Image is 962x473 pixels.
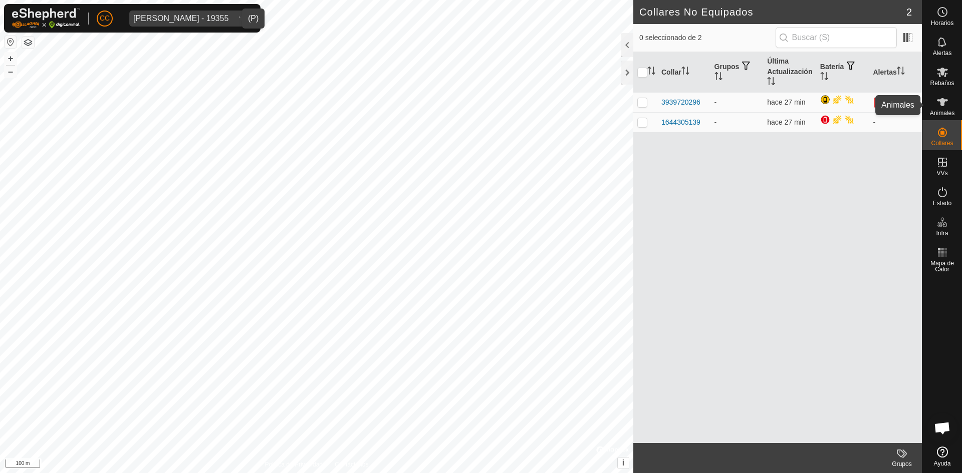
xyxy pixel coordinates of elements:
[816,52,869,93] th: Batería
[931,20,953,26] span: Horarios
[927,413,957,443] div: Chat abierto
[133,15,228,23] div: [PERSON_NAME] - 19355
[647,68,655,76] p-sorticon: Activar para ordenar
[100,13,110,24] span: CC
[710,52,764,93] th: Grupos
[763,52,816,93] th: Última Actualización
[931,140,953,146] span: Collares
[661,97,700,108] div: 3939720296
[639,6,906,18] h2: Collares No Equipados
[710,92,764,112] td: -
[12,8,80,29] img: Logo Gallagher
[897,68,905,76] p-sorticon: Activar para ordenar
[930,80,954,86] span: Rebaños
[622,458,624,467] span: i
[5,66,17,78] button: –
[925,260,959,272] span: Mapa de Calor
[22,37,34,49] button: Capas del Mapa
[874,98,885,108] button: Ad
[934,460,951,466] span: Ayuda
[922,442,962,470] a: Ayuda
[710,112,764,132] td: -
[661,117,700,128] div: 1644305139
[639,33,776,43] span: 0 seleccionado de 2
[618,457,629,468] button: i
[767,118,805,126] span: 30 sept 2025, 9:36
[767,98,805,106] span: 30 sept 2025, 9:36
[906,5,912,20] span: 2
[335,460,368,469] a: Contáctenos
[681,68,689,76] p-sorticon: Activar para ordenar
[767,79,775,87] p-sorticon: Activar para ordenar
[129,11,232,27] span: Ruben Gascon - 19355
[869,112,922,132] td: -
[5,36,17,48] button: Restablecer Mapa
[869,52,922,93] th: Alertas
[5,53,17,65] button: +
[714,74,723,82] p-sorticon: Activar para ordenar
[265,460,323,469] a: Política de Privacidad
[936,230,948,236] span: Infra
[776,27,897,48] input: Buscar (S)
[232,11,253,27] div: dropdown trigger
[930,110,954,116] span: Animales
[657,52,710,93] th: Collar
[820,74,828,82] p-sorticon: Activar para ordenar
[936,170,947,176] span: VVs
[882,459,922,468] div: Grupos
[933,50,951,56] span: Alertas
[933,200,951,206] span: Estado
